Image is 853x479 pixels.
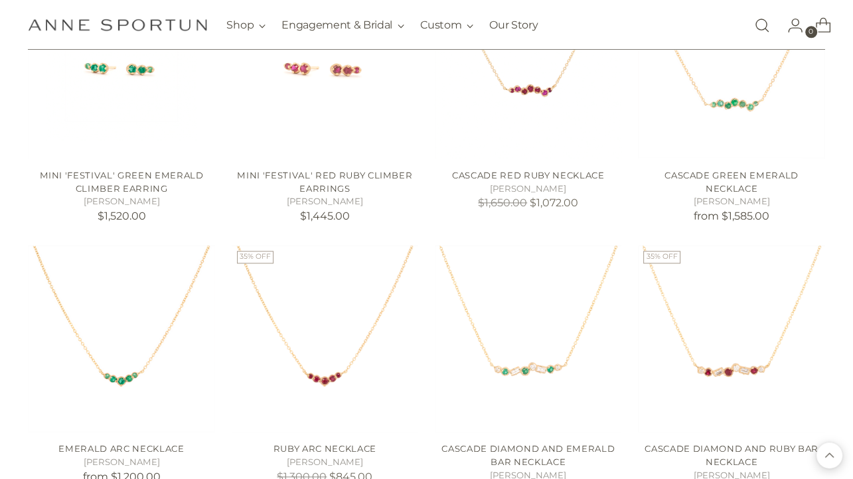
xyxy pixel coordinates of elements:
button: Shop [226,11,266,40]
h5: [PERSON_NAME] [638,195,824,208]
h5: [PERSON_NAME] [28,195,214,208]
button: Back to top [816,443,842,468]
button: Custom [420,11,473,40]
span: 0 [805,26,817,38]
a: Cascade Green Emerald Necklace [664,170,799,194]
a: Mini 'Festival' Red Ruby Climber Earrings [237,170,412,194]
a: Ruby Arc Necklace [273,443,376,454]
a: Open search modal [749,12,775,38]
a: Emerald Arc Necklace [58,443,184,454]
a: Cascade Diamond And Emerald Bar Necklace [441,443,615,467]
a: Emerald Arc Necklace [28,245,214,432]
a: Cascade Diamond And Emerald Bar Necklace [435,245,621,432]
a: Mini 'Festival' Green Emerald Climber Earring [40,170,204,194]
a: Anne Sportun Fine Jewellery [28,19,207,31]
a: Cascade Red Ruby Necklace [452,170,604,180]
a: Cascade Diamond And Ruby Bar Necklace [645,443,818,467]
h5: [PERSON_NAME] [232,456,418,469]
a: Our Story [489,11,538,40]
a: Cascade Diamond And Ruby Bar Necklace [638,245,824,432]
p: from $1,585.00 [638,208,824,224]
a: Go to the account page [777,12,803,38]
a: Open cart modal [805,12,831,38]
a: Ruby Arc Necklace [232,245,418,432]
h5: [PERSON_NAME] [232,195,418,208]
h5: [PERSON_NAME] [28,456,214,469]
span: $1,072.00 [530,196,578,209]
s: $1,650.00 [478,196,527,209]
span: $1,445.00 [300,210,350,222]
button: Engagement & Bridal [281,11,404,40]
h5: [PERSON_NAME] [435,182,621,196]
span: $1,520.00 [98,210,146,222]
